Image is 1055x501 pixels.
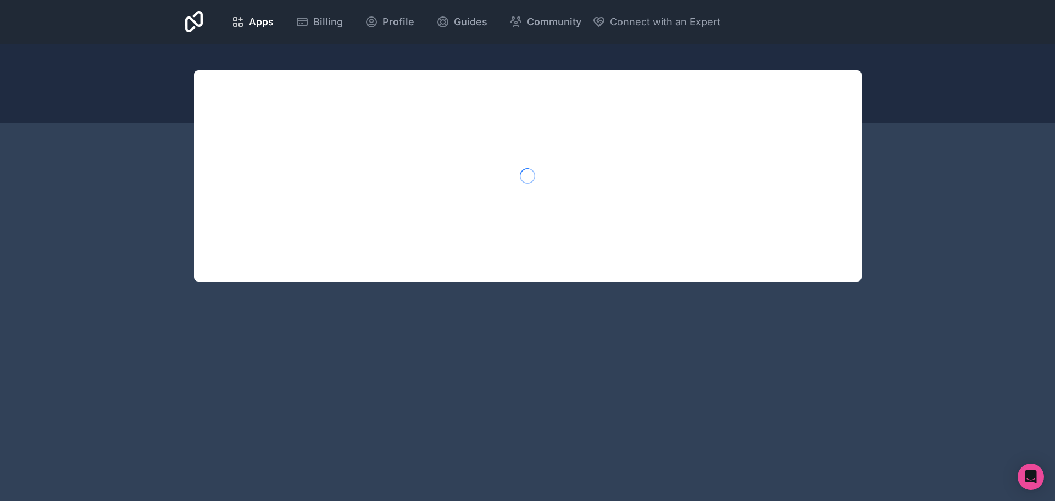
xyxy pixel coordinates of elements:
div: Open Intercom Messenger [1018,464,1044,490]
span: Guides [454,14,487,30]
span: Community [527,14,581,30]
span: Apps [249,14,274,30]
a: Guides [427,10,496,34]
span: Connect with an Expert [610,14,720,30]
span: Profile [382,14,414,30]
button: Connect with an Expert [592,14,720,30]
a: Apps [223,10,282,34]
a: Community [501,10,590,34]
a: Profile [356,10,423,34]
span: Billing [313,14,343,30]
a: Billing [287,10,352,34]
